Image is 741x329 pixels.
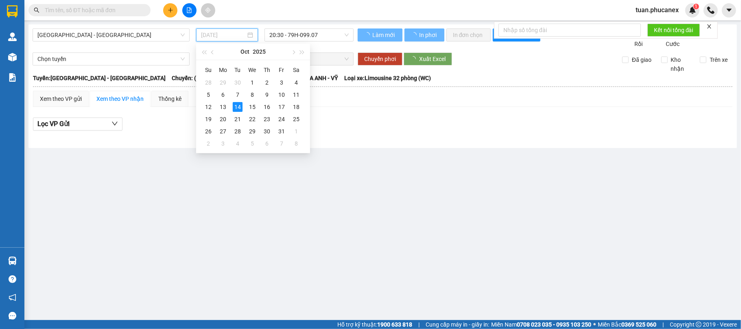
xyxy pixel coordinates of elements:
img: warehouse-icon [8,257,17,265]
td: 2025-10-12 [201,101,216,113]
span: Trên xe [706,55,731,64]
div: 4 [233,139,243,148]
div: 6 [218,90,228,100]
img: logo-vxr [7,5,17,17]
td: 2025-10-18 [289,101,304,113]
td: 2025-11-03 [216,137,230,150]
div: Thống kê [158,94,181,103]
td: 2025-11-06 [260,137,274,150]
th: We [245,63,260,76]
td: 2025-10-07 [230,89,245,101]
span: 20:30 - 79H-099.07 [269,29,349,41]
div: 3 [277,78,286,87]
button: file-add [182,3,197,17]
input: 14/10/2025 [201,31,246,39]
span: loading [411,32,418,38]
td: 2025-11-08 [289,137,304,150]
td: 2025-11-01 [289,125,304,137]
div: 8 [291,139,301,148]
span: message [9,312,16,320]
td: 2025-11-05 [245,137,260,150]
div: 5 [247,139,257,148]
span: close [706,24,712,29]
div: 26 [203,126,213,136]
div: 3 [218,139,228,148]
span: Lọc VP Gửi [37,119,70,129]
th: Su [201,63,216,76]
div: 2 [203,139,213,148]
div: 15 [247,102,257,112]
th: Mo [216,63,230,76]
button: Làm mới [358,28,402,41]
td: 2025-11-07 [274,137,289,150]
td: 2025-10-21 [230,113,245,125]
div: 30 [233,78,243,87]
td: 2025-10-24 [274,113,289,125]
div: 1 [247,78,257,87]
div: 31 [277,126,286,136]
td: 2025-10-01 [245,76,260,89]
span: Làm mới [372,31,396,39]
div: 14 [233,102,243,112]
span: down [111,120,118,127]
button: caret-down [722,3,736,17]
div: 4 [291,78,301,87]
div: 12 [203,102,213,112]
th: Th [260,63,274,76]
td: 2025-10-08 [245,89,260,101]
td: 2025-10-22 [245,113,260,125]
span: ⚪️ [593,323,596,326]
button: plus [163,3,177,17]
td: 2025-10-31 [274,125,289,137]
span: Tài xế: SA ANH - VỸ [289,74,338,83]
span: aim [205,7,211,13]
span: notification [9,294,16,301]
span: Chọn tuyến [37,53,185,65]
td: 2025-10-11 [289,89,304,101]
td: 2025-11-02 [201,137,216,150]
td: 2025-09-28 [201,76,216,89]
div: 25 [291,114,301,124]
div: 29 [247,126,257,136]
button: Lọc VP Gửi [33,118,122,131]
div: 16 [262,102,272,112]
strong: 1900 633 818 [377,321,412,328]
td: 2025-10-25 [289,113,304,125]
div: 7 [277,139,286,148]
td: 2025-09-30 [230,76,245,89]
span: copyright [696,322,702,327]
td: 2025-10-28 [230,125,245,137]
button: In đơn chọn [446,28,491,41]
span: file-add [186,7,192,13]
div: 8 [247,90,257,100]
div: 6 [262,139,272,148]
div: 21 [233,114,243,124]
div: 20 [218,114,228,124]
div: 1 [291,126,301,136]
th: Sa [289,63,304,76]
td: 2025-10-09 [260,89,274,101]
td: 2025-10-03 [274,76,289,89]
td: 2025-10-05 [201,89,216,101]
th: Tu [230,63,245,76]
th: Fr [274,63,289,76]
td: 2025-10-15 [245,101,260,113]
td: 2025-10-23 [260,113,274,125]
span: Miền Nam [491,320,591,329]
td: 2025-11-04 [230,137,245,150]
div: Xem theo VP nhận [96,94,144,103]
span: In phơi [419,31,438,39]
div: 5 [203,90,213,100]
span: search [34,7,39,13]
td: 2025-10-20 [216,113,230,125]
img: warehouse-icon [8,33,17,41]
span: 1 [695,4,697,9]
span: Miền Bắc [598,320,656,329]
td: 2025-10-29 [245,125,260,137]
div: 29 [218,78,228,87]
button: aim [201,3,215,17]
div: 22 [247,114,257,124]
sup: 1 [693,4,699,9]
div: 28 [203,78,213,87]
td: 2025-09-29 [216,76,230,89]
